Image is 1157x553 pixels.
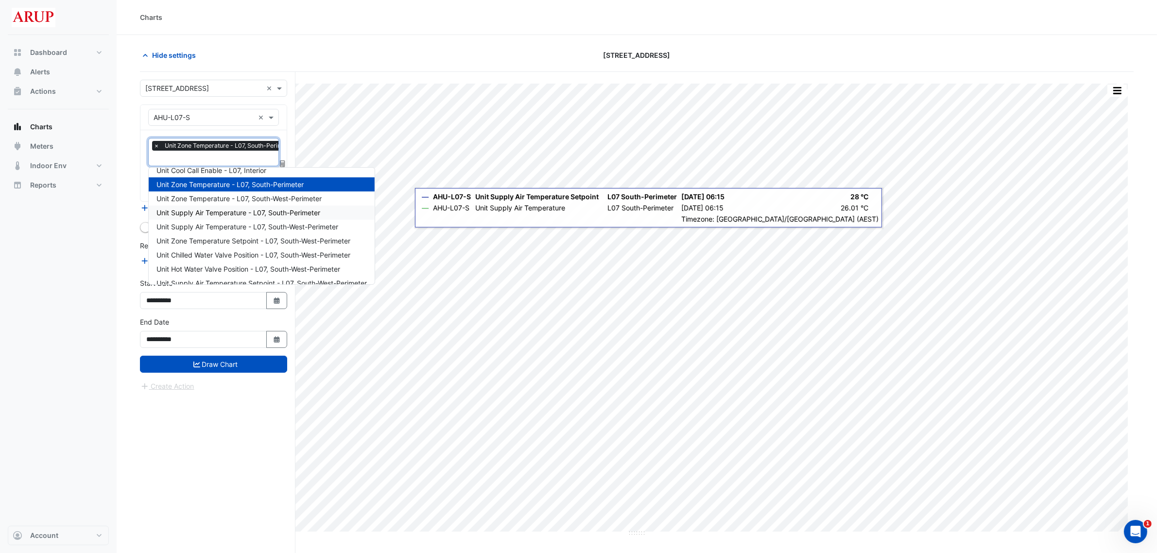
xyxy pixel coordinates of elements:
span: 1 [1144,520,1152,528]
fa-icon: Select Date [273,296,281,305]
img: Company Logo [12,8,55,27]
span: Clear [266,83,275,93]
span: Account [30,531,58,540]
app-icon: Meters [13,141,22,151]
app-escalated-ticket-create-button: Please draw the charts first [140,381,195,390]
button: Alerts [8,62,109,82]
span: Clear [258,112,266,122]
app-icon: Charts [13,122,22,132]
span: × [152,141,161,151]
span: Alerts [30,67,50,77]
button: Actions [8,82,109,101]
label: End Date [140,317,169,327]
button: Dashboard [8,43,109,62]
app-icon: Actions [13,86,22,96]
span: Choose Function [278,159,287,168]
button: Indoor Env [8,156,109,175]
div: Charts [140,12,162,22]
app-icon: Indoor Env [13,161,22,171]
app-icon: Alerts [13,67,22,77]
span: Indoor Env [30,161,67,171]
fa-icon: Select Date [273,335,281,344]
span: Unit Zone Temperature Setpoint - L07, South-West-Perimeter [156,237,350,245]
app-icon: Dashboard [13,48,22,57]
span: Unit Zone Temperature - L07, South-Perimeter [156,180,304,189]
button: Add Reference Line [140,255,212,266]
button: Account [8,526,109,545]
span: Hide settings [152,50,196,60]
app-icon: Reports [13,180,22,190]
span: Reports [30,180,56,190]
button: Draw Chart [140,356,287,373]
span: Meters [30,141,53,151]
button: Hide settings [140,47,202,64]
button: Meters [8,137,109,156]
label: Reference Lines [140,241,191,251]
span: Unit Zone Temperature - L07, South-Perimeter [162,141,296,151]
div: Options List [149,168,375,284]
span: Unit Supply Air Temperature - L07, South-Perimeter [156,208,320,217]
span: Unit Supply Air Temperature Setpoint - L07, South-West-Perimeter [156,279,367,287]
button: Reports [8,175,109,195]
iframe: Intercom live chat [1124,520,1147,543]
span: Dashboard [30,48,67,57]
button: More Options [1107,85,1127,97]
span: Unit Hot Water Valve Position - L07, South-West-Perimeter [156,265,340,273]
span: Actions [30,86,56,96]
span: Charts [30,122,52,132]
button: Charts [8,117,109,137]
button: Add Equipment [140,202,199,213]
span: Unit Cool Call Enable - L07, Interior [156,166,266,174]
label: Start Date [140,278,173,288]
span: Unit Supply Air Temperature - L07, South-West-Perimeter [156,223,338,231]
span: [STREET_ADDRESS] [604,50,671,60]
span: Unit Zone Temperature - L07, South-West-Perimeter [156,194,322,203]
span: Unit Chilled Water Valve Position - L07, South-West-Perimeter [156,251,350,259]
